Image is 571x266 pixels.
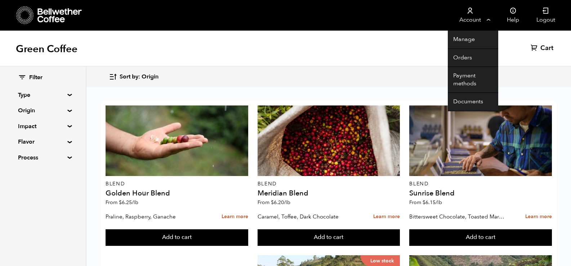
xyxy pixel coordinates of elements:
span: /lb [284,199,290,206]
span: Cart [540,44,553,53]
button: Add to cart [106,229,248,246]
span: $ [271,199,274,206]
summary: Impact [18,122,68,131]
span: From [258,199,290,206]
a: Learn more [525,209,552,225]
span: From [409,199,442,206]
button: Add to cart [258,229,400,246]
h4: Golden Hour Blend [106,190,248,197]
h4: Sunrise Blend [409,190,552,197]
p: Praline, Raspberry, Ganache [106,211,202,222]
span: $ [119,199,122,206]
span: Sort by: Origin [120,73,159,81]
a: Payment methods [448,67,498,93]
button: Add to cart [409,229,552,246]
summary: Flavor [18,137,68,146]
p: Blend [258,181,400,186]
p: Caramel, Toffee, Dark Chocolate [258,211,354,222]
h1: Green Coffee [16,42,77,55]
bdi: 6.25 [119,199,138,206]
a: Learn more [222,209,248,225]
span: Filter [29,74,43,82]
h4: Meridian Blend [258,190,400,197]
button: Sort by: Origin [109,68,159,85]
span: /lb [436,199,442,206]
bdi: 6.15 [423,199,442,206]
a: Orders [448,49,498,67]
a: Learn more [373,209,400,225]
summary: Origin [18,106,68,115]
a: Cart [531,44,555,53]
p: Bittersweet Chocolate, Toasted Marshmallow, Candied Orange, Praline [409,211,506,222]
span: $ [423,199,425,206]
summary: Process [18,153,68,162]
a: Documents [448,93,498,111]
p: Blend [409,181,552,186]
span: From [106,199,138,206]
span: /lb [132,199,138,206]
summary: Type [18,91,68,99]
a: Manage [448,31,498,49]
bdi: 6.20 [271,199,290,206]
p: Blend [106,181,248,186]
